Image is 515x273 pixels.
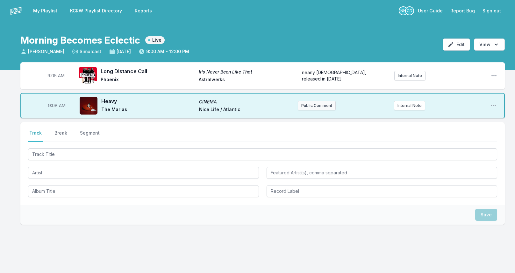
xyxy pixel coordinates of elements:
button: Segment [79,130,101,142]
button: Internal Note [394,101,425,110]
span: Live [145,36,165,44]
span: Timestamp [47,73,65,79]
span: nearly [DEMOGRAPHIC_DATA], released in [DATE] [302,70,368,81]
button: Save [475,209,497,221]
p: Nassir Nassirzadeh [399,6,408,15]
span: Heavy [101,97,195,105]
span: Simulcast [72,48,101,55]
a: My Playlist [29,5,61,17]
button: Public Comment [298,101,336,110]
span: [DATE] [109,48,131,55]
img: CINEMA [80,97,97,115]
input: Featured Artist(s), comma separated [267,167,497,179]
button: Sign out [479,5,505,17]
span: Astralwerks [199,76,293,84]
span: Nice Life / Atlantic [199,106,293,114]
input: Track Title [28,148,497,160]
span: 9:00 AM - 12:00 PM [139,48,189,55]
button: Edit [443,38,470,51]
span: The Marias [101,106,195,114]
button: Open options [474,38,505,51]
a: KCRW Playlist Directory [66,5,126,17]
a: User Guide [414,5,447,17]
input: Artist [28,167,259,179]
img: It’s Never Been Like That [79,67,97,85]
a: Reports [131,5,156,17]
span: Timestamp [48,102,66,109]
button: Internal Note [394,71,426,80]
span: CINEMA [199,99,293,105]
h1: Morning Becomes Eclectic [20,34,140,46]
span: It’s Never Been Like That [199,69,293,75]
input: Album Title [28,185,259,197]
p: Chris Douridas [405,6,414,15]
span: [PERSON_NAME] [20,48,64,55]
input: Record Label [267,185,497,197]
button: Break [53,130,68,142]
img: logo-white-87cec1fa9cbef997252546196dc51331.png [10,5,22,17]
button: Track [28,130,43,142]
a: Report Bug [447,5,479,17]
button: Open playlist item options [491,73,497,79]
button: Open playlist item options [490,102,497,109]
span: Phoenix [101,76,195,84]
span: Long Distance Call [101,67,195,75]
